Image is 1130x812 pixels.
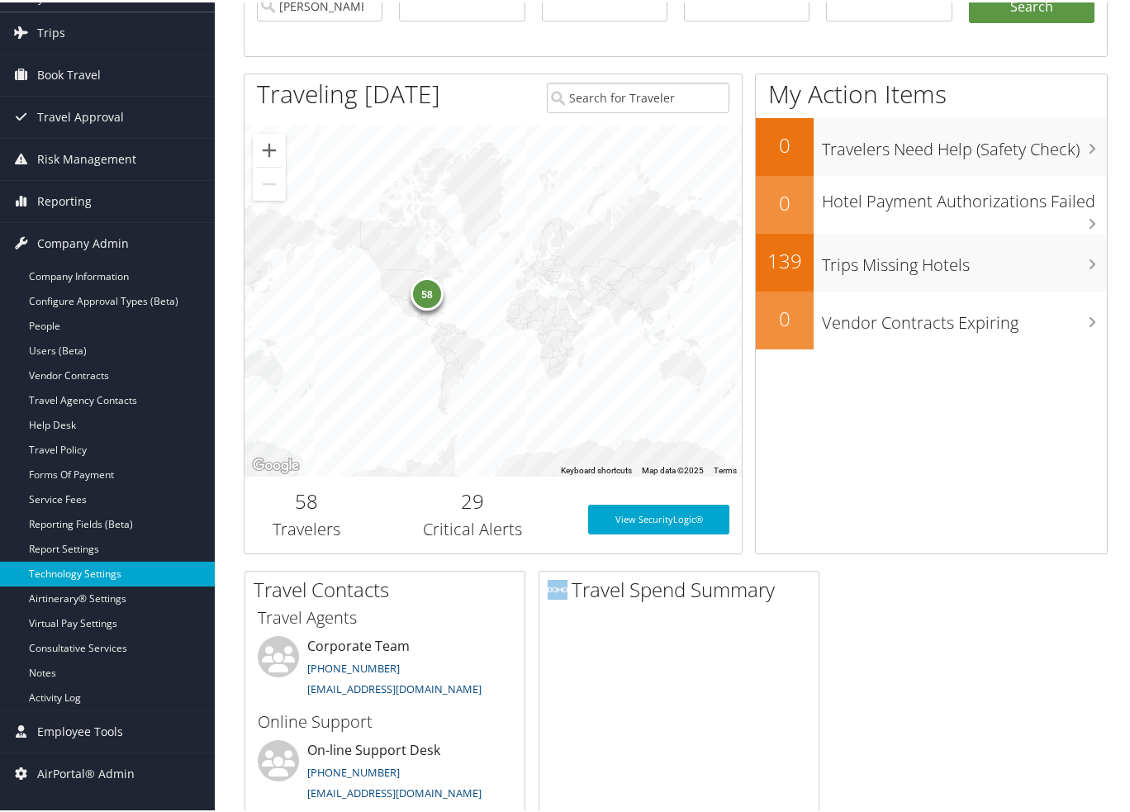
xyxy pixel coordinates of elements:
[258,604,512,627] h3: Travel Agents
[249,738,520,805] li: On-line Support Desk
[37,94,124,135] span: Travel Approval
[253,131,286,164] button: Zoom in
[822,301,1107,332] h3: Vendor Contracts Expiring
[561,463,632,474] button: Keyboard shortcuts
[37,178,92,220] span: Reporting
[249,453,303,474] img: Google
[411,275,444,308] div: 58
[249,634,520,701] li: Corporate Team
[548,573,819,601] h2: Travel Spend Summary
[307,783,482,798] a: [EMAIL_ADDRESS][DOMAIN_NAME]
[258,708,512,731] h3: Online Support
[37,221,129,262] span: Company Admin
[547,80,729,111] input: Search for Traveler
[37,136,136,178] span: Risk Management
[307,679,482,694] a: [EMAIL_ADDRESS][DOMAIN_NAME]
[756,245,814,273] h2: 139
[257,515,356,539] h3: Travelers
[548,577,567,597] img: domo-logo.png
[756,116,1107,173] a: 0Travelers Need Help (Safety Check)
[756,302,814,330] h2: 0
[714,463,737,472] a: Terms (opens in new tab)
[307,658,400,673] a: [PHONE_NUMBER]
[249,453,303,474] a: Open this area in Google Maps (opens a new window)
[588,502,729,532] a: View SecurityLogic®
[253,165,286,198] button: Zoom out
[37,709,123,750] span: Employee Tools
[254,573,525,601] h2: Travel Contacts
[756,289,1107,347] a: 0Vendor Contracts Expiring
[822,127,1107,159] h3: Travelers Need Help (Safety Check)
[37,10,65,51] span: Trips
[822,243,1107,274] h3: Trips Missing Hotels
[756,231,1107,289] a: 139Trips Missing Hotels
[37,52,101,93] span: Book Travel
[642,463,704,472] span: Map data ©2025
[381,515,563,539] h3: Critical Alerts
[822,179,1107,211] h3: Hotel Payment Authorizations Failed
[756,74,1107,109] h1: My Action Items
[37,751,135,792] span: AirPortal® Admin
[307,762,400,777] a: [PHONE_NUMBER]
[756,129,814,157] h2: 0
[257,485,356,513] h2: 58
[257,74,440,109] h1: Traveling [DATE]
[756,187,814,215] h2: 0
[756,173,1107,231] a: 0Hotel Payment Authorizations Failed
[381,485,563,513] h2: 29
